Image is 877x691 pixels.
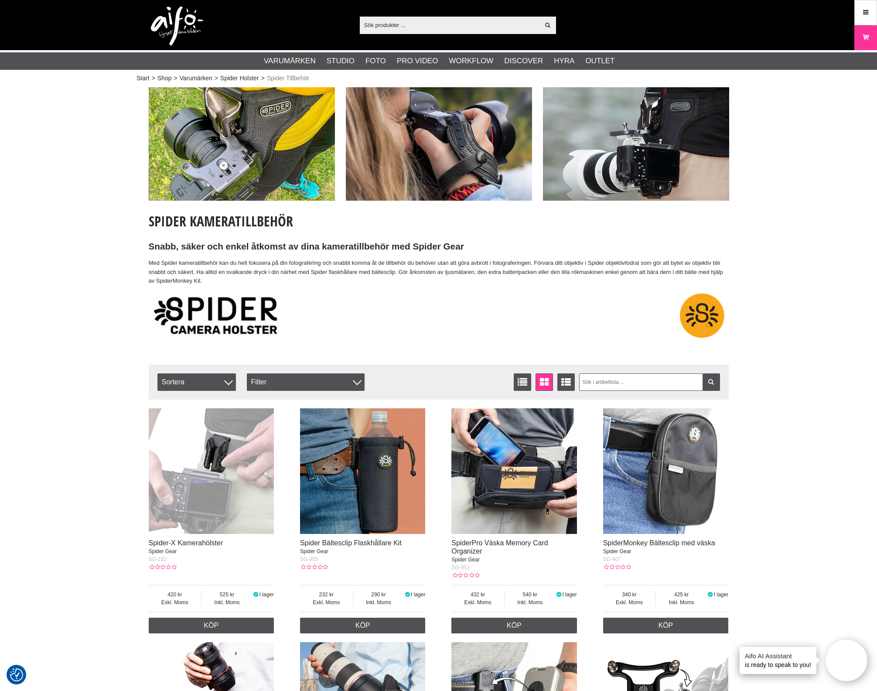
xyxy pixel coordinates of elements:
span: Sortera [157,373,236,391]
span: 540 [505,591,556,599]
div: Filter [247,373,365,391]
span: SG-907 [603,556,621,562]
span: Inkl. Moms [656,599,707,606]
button: Samtyckesinställningar [10,667,23,683]
a: Fönstervisning [536,373,553,391]
a: Varumärken [180,74,212,83]
p: Med Spider kameratillbehör kan du helt fokusera på din fotografering och snabbt komma åt de tillb... [149,259,729,286]
span: > [174,74,177,83]
span: I lager [411,592,425,598]
a: Hyra [554,55,574,67]
span: Spider Gear [300,548,328,554]
span: 232 [300,591,353,599]
span: > [261,74,265,83]
span: I lager [259,592,274,598]
a: Outlet [585,55,614,67]
span: I lager [714,592,728,598]
img: Spider-X Kamerahölster [149,408,274,534]
span: Inkl. Moms [201,599,253,606]
a: Spider-X Kamerahölster [149,539,223,547]
img: Spider Camera Accessories [149,291,729,340]
img: Annons:003 ban-spider-holster-003.jpg [346,87,532,201]
span: I lager [562,592,577,598]
i: I lager [404,592,411,598]
div: Kundbetyg: 0 [451,571,479,579]
span: Exkl. Moms [300,599,353,606]
a: Workflow [449,55,493,67]
img: Annons:002 ban-spider-holster-002.jpg [149,87,335,201]
div: Kundbetyg: 0 [149,563,177,571]
a: Spider Holster [220,74,259,83]
a: Foto [365,55,386,67]
div: Kundbetyg: 0 [603,563,631,571]
a: Start [136,74,150,83]
span: > [215,74,218,83]
a: Shop [157,74,172,83]
a: Spider Bältesclip Flaskhållare Kit [300,539,402,547]
span: SG-951 [451,564,469,571]
a: Pro Video [397,55,438,67]
span: SG-192 [149,556,167,562]
i: I lager [707,592,714,598]
div: Kundbetyg: 0 [300,563,328,571]
span: Inkl. Moms [505,599,556,606]
img: SpiderPro Väska Memory Card Organizer [451,408,577,534]
span: 420 [149,591,201,599]
a: SpiderPro Väska Memory Card Organizer [451,539,548,555]
input: Sök produkter ... [360,18,540,31]
h4: Aifo AI Assistant [745,651,811,660]
span: Spider Gear [603,548,631,554]
img: Annons:004 ban-spider-holster-004.jpg [543,87,729,201]
img: logo.png [151,7,203,46]
img: Revisit consent button [10,668,23,681]
a: Köp [300,618,426,633]
i: I lager [253,592,259,598]
span: 340 [603,591,656,599]
img: Spider Bältesclip Flaskhållare Kit [300,408,426,534]
a: Studio [327,55,355,67]
a: Köp [149,618,274,633]
input: Sök i artikellista ... [579,373,720,391]
span: 290 [353,591,404,599]
span: Spider Tillbehör [267,74,309,83]
span: SG-905 [300,556,318,562]
span: Exkl. Moms [603,599,656,606]
span: 432 [451,591,504,599]
i: I lager [556,592,563,598]
span: Spider Gear [451,557,480,563]
a: Utökad listvisning [557,373,575,391]
a: SpiderMonkey Bältesclip med väska [603,539,715,547]
span: > [152,74,155,83]
span: Exkl. Moms [149,599,201,606]
a: Discover [504,55,543,67]
div: is ready to speak to you! [740,647,816,674]
a: Köp [451,618,577,633]
h1: Spider Kameratillbehör [149,212,729,231]
a: Köp [603,618,729,633]
a: Filtrera [703,373,720,391]
span: Inkl. Moms [353,599,404,606]
span: 525 [201,591,253,599]
span: Spider Gear [149,548,177,554]
span: Exkl. Moms [451,599,504,606]
a: Varumärken [264,55,316,67]
h2: Snabb, säker och enkel åtkomst av dina kameratillbehör med Spider Gear [149,240,729,253]
img: SpiderMonkey Bältesclip med väska [603,408,729,534]
span: 425 [656,591,707,599]
a: Listvisning [514,373,531,391]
